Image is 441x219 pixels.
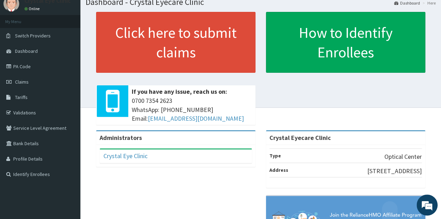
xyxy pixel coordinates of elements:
span: Tariffs [15,94,28,100]
span: Dashboard [15,48,38,54]
a: How to Identify Enrollees [266,12,425,73]
b: If you have any issue, reach us on: [132,87,227,96]
p: Optical Center [384,152,422,161]
div: Chat with us now [36,39,117,48]
span: Switch Providers [15,33,51,39]
a: Crystal Eye Clinic [103,152,147,160]
b: Address [269,167,288,173]
b: Administrators [100,134,142,142]
textarea: Type your message and hit 'Enter' [3,145,133,170]
span: We're online! [41,65,96,136]
a: Online [24,6,41,11]
a: Click here to submit claims [96,12,255,73]
img: d_794563401_company_1708531726252_794563401 [13,35,28,52]
span: 0700 7354 2623 WhatsApp: [PHONE_NUMBER] Email: [132,96,252,123]
p: [STREET_ADDRESS] [367,167,422,176]
div: Minimize live chat window [115,3,131,20]
span: Claims [15,79,29,85]
strong: Crystal Eyecare Clinic [269,134,331,142]
a: [EMAIL_ADDRESS][DOMAIN_NAME] [148,114,244,122]
b: Type [269,153,281,159]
